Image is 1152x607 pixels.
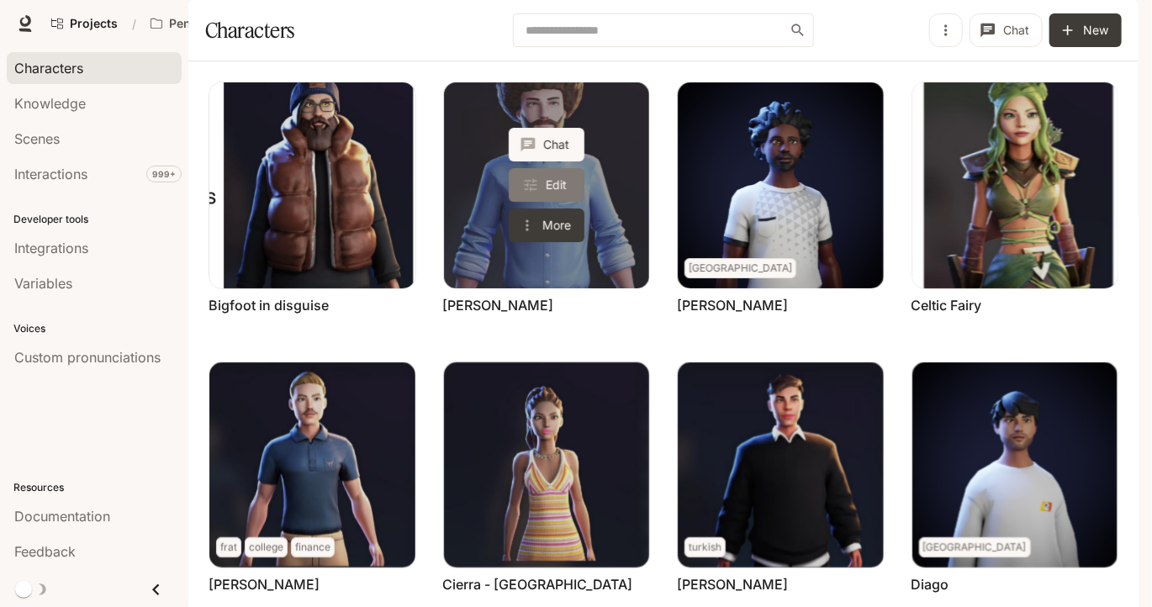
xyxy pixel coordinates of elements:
a: Edit Bob Ross [509,168,584,202]
a: [PERSON_NAME] [443,296,554,314]
img: Deniz [678,362,884,568]
button: Open workspace menu [143,7,289,40]
a: Celtic Fairy [912,296,982,314]
a: [PERSON_NAME] [677,575,788,594]
img: Cierra - Love Island [444,362,650,568]
div: / [125,15,143,33]
button: New [1049,13,1122,47]
img: Brandan [678,82,884,288]
p: Pen Pals [Production] [169,17,263,31]
a: Go to projects [44,7,125,40]
img: Diago [912,362,1118,568]
a: Cierra - [GEOGRAPHIC_DATA] [443,575,633,594]
img: Chad [209,362,415,568]
a: Bigfoot in disguise [209,296,329,314]
span: Projects [70,17,118,31]
img: Celtic Fairy [912,82,1118,288]
button: Chat with Bob Ross [509,128,584,161]
h1: Characters [205,13,294,47]
button: More actions [509,208,584,242]
a: [PERSON_NAME] [677,296,788,314]
a: Diago [912,575,949,594]
img: Bigfoot in disguise [209,82,415,288]
a: [PERSON_NAME] [209,575,320,594]
button: Chat [970,13,1043,47]
a: Bob Ross [444,82,650,288]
